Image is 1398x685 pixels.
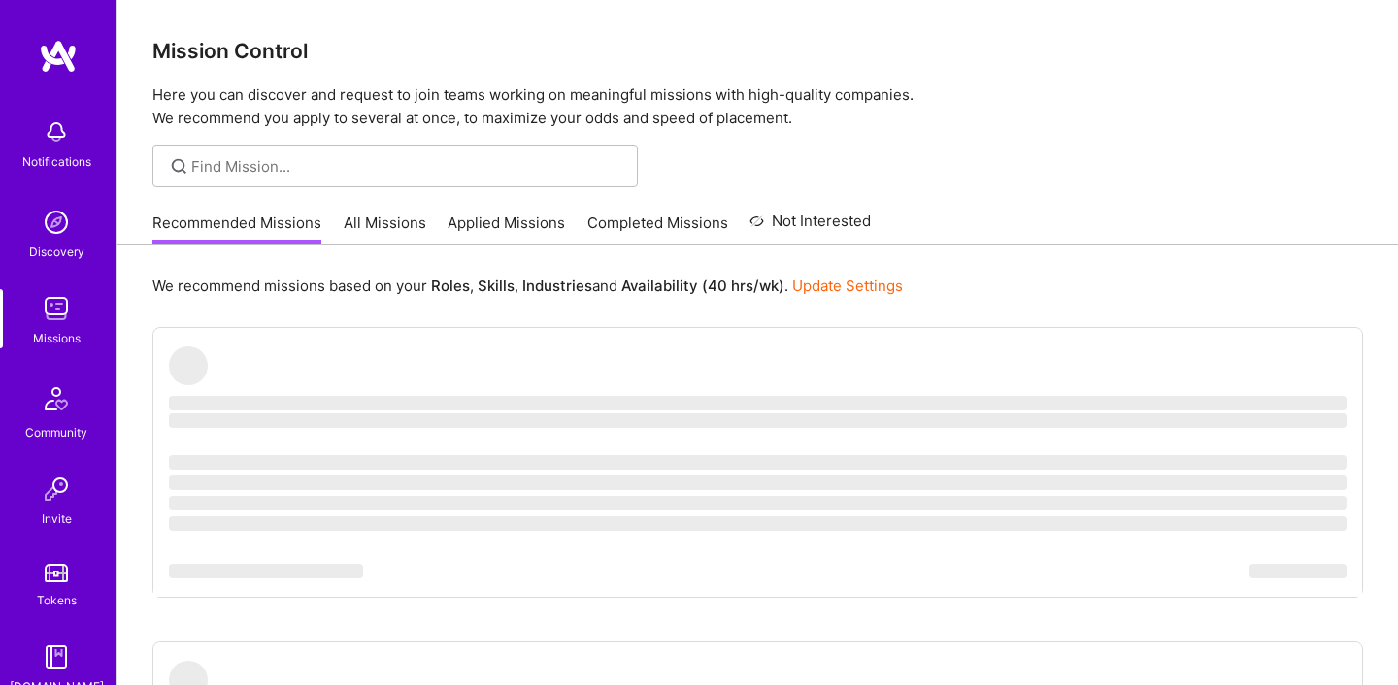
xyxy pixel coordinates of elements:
[37,637,76,676] img: guide book
[152,212,321,245] a: Recommended Missions
[22,151,91,172] div: Notifications
[37,590,77,610] div: Tokens
[39,39,78,74] img: logo
[33,328,81,348] div: Missions
[25,422,87,442] div: Community
[152,276,903,296] p: We recommend missions based on your , , and .
[431,277,470,295] b: Roles
[749,210,871,245] a: Not Interested
[37,470,76,508] img: Invite
[344,212,426,245] a: All Missions
[621,277,784,295] b: Availability (40 hrs/wk)
[42,508,72,529] div: Invite
[152,83,1363,130] p: Here you can discover and request to join teams working on meaningful missions with high-quality ...
[478,277,515,295] b: Skills
[522,277,592,295] b: Industries
[792,277,903,295] a: Update Settings
[37,289,76,328] img: teamwork
[587,212,728,245] a: Completed Missions
[45,564,68,582] img: tokens
[29,242,84,262] div: Discovery
[191,156,623,177] input: Find Mission...
[168,155,190,178] i: icon SearchGrey
[37,113,76,151] img: bell
[152,39,1363,63] h3: Mission Control
[37,203,76,242] img: discovery
[448,212,565,245] a: Applied Missions
[33,375,80,422] img: Community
